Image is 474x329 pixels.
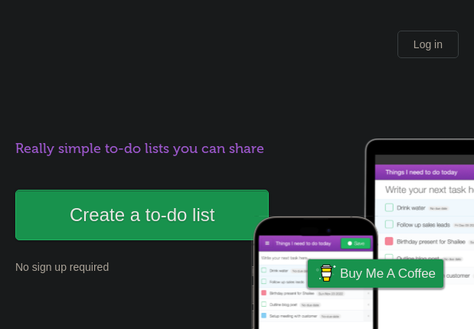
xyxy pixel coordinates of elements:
[15,34,107,62] div: Flask Lists
[15,138,459,159] h1: Really simple to-do lists you can share
[15,190,269,240] a: Create a to-do list
[15,259,459,275] p: No sign up required
[308,259,443,288] a: Buy me a coffee
[397,31,459,58] a: Log in
[315,260,336,286] img: Buy me a coffee
[340,260,436,287] span: Buy me a coffee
